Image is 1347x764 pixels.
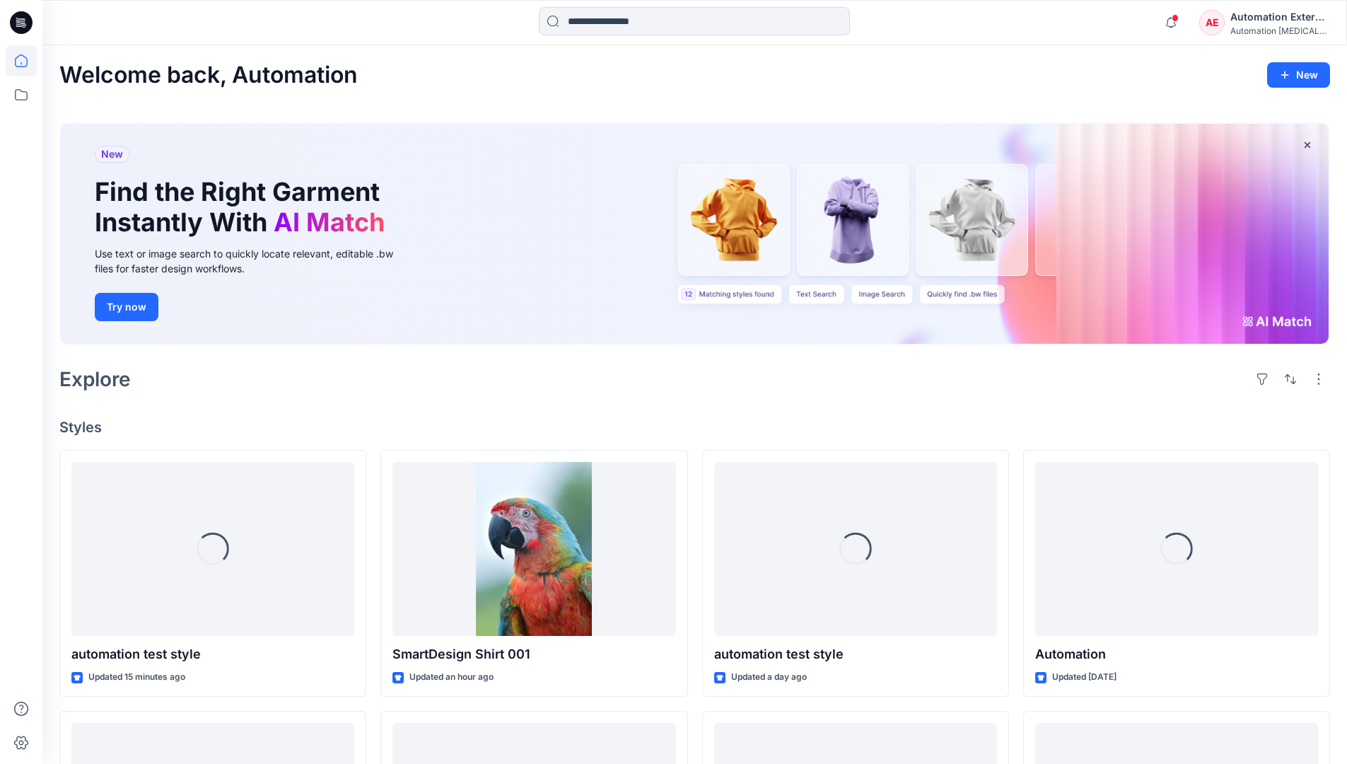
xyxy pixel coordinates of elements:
[274,207,385,238] span: AI Match
[88,670,185,685] p: Updated 15 minutes ago
[392,462,675,637] a: SmartDesign Shirt 001
[95,246,413,276] div: Use text or image search to quickly locate relevant, editable .bw files for faster design workflows.
[95,177,392,238] h1: Find the Right Garment Instantly With
[392,644,675,664] p: SmartDesign Shirt 001
[71,644,354,664] p: automation test style
[95,293,158,321] button: Try now
[59,368,131,390] h2: Explore
[1052,670,1116,685] p: Updated [DATE]
[1230,8,1329,25] div: Automation External
[714,644,997,664] p: automation test style
[1035,644,1318,664] p: Automation
[59,419,1330,436] h4: Styles
[1267,62,1330,88] button: New
[1199,10,1225,35] div: AE
[1230,25,1329,36] div: Automation [MEDICAL_DATA]...
[59,62,358,88] h2: Welcome back, Automation
[409,670,494,685] p: Updated an hour ago
[731,670,807,685] p: Updated a day ago
[101,146,123,163] span: New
